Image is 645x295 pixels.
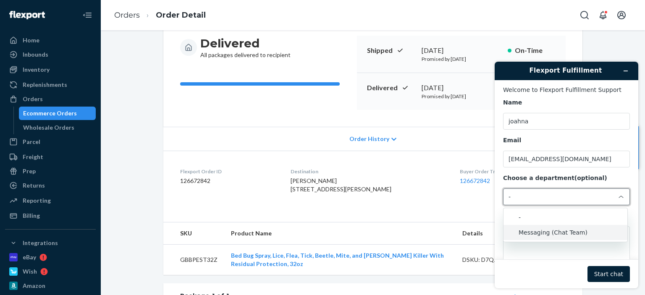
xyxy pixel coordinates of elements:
a: Inventory [5,63,96,76]
div: Replenishments [23,81,67,89]
a: Inbounds [5,48,96,61]
a: Order Detail [156,10,206,20]
div: All packages delivered to recipient [200,36,291,59]
a: Ecommerce Orders [19,107,96,120]
div: Integrations [23,239,58,247]
button: Open account menu [613,7,630,23]
div: Returns [23,181,45,190]
span: Order History [349,135,389,143]
a: Bed Bug Spray, Lice, Flea, Tick, Beetle, Mite, and [PERSON_NAME] Killer With Residual Protection,... [231,252,444,267]
div: Prep [23,167,36,175]
button: Close Navigation [79,7,96,23]
p: Shipped [367,46,415,55]
a: 126672842 [460,177,490,184]
a: Amazon [5,279,96,292]
div: Reporting [23,196,51,205]
div: Wish [23,267,37,276]
a: Home [5,34,96,47]
ol: breadcrumbs [107,3,212,28]
dt: Flexport Order ID [180,168,277,175]
a: Orders [114,10,140,20]
a: Orders [5,92,96,106]
th: Details [456,222,548,245]
div: Inventory [23,65,50,74]
a: Returns [5,179,96,192]
a: Prep [5,164,96,178]
div: [DATE] [422,83,501,93]
iframe: Find more information here [488,55,645,295]
dt: Buyer Order Tracking [460,168,566,175]
div: eBay [23,253,36,261]
th: Product Name [224,222,456,245]
span: [PERSON_NAME] [STREET_ADDRESS][PERSON_NAME] [291,177,391,193]
div: Inbounds [23,50,48,59]
dd: 126672842 [180,177,277,185]
a: Wholesale Orders [19,121,96,134]
div: Home [23,36,39,44]
div: Freight [23,153,43,161]
div: Ecommerce Orders [23,109,77,117]
div: Parcel [23,138,40,146]
img: Flexport logo [9,11,45,19]
div: Orders [23,95,43,103]
h3: Delivered [200,36,291,51]
p: Promised by [DATE] [422,55,501,63]
button: Open Search Box [576,7,593,23]
p: Delivered [367,83,415,93]
div: Amazon [23,282,45,290]
span: Chat [18,6,36,13]
a: Replenishments [5,78,96,91]
th: SKU [163,222,224,245]
div: [DATE] [422,46,501,55]
a: Freight [5,150,96,164]
button: Open notifications [595,7,611,23]
a: eBay [5,251,96,264]
a: Billing [5,209,96,222]
dt: Destination [291,168,447,175]
a: Wish [5,265,96,278]
div: Wholesale Orders [23,123,74,132]
a: Reporting [5,194,96,207]
td: GBBPEST32Z [163,245,224,275]
a: Parcel [5,135,96,149]
div: Billing [23,211,40,220]
button: Integrations [5,236,96,250]
p: Promised by [DATE] [422,93,501,100]
div: DSKU: D7QJXKXNWFH [462,256,541,264]
p: On-Time [515,46,556,55]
